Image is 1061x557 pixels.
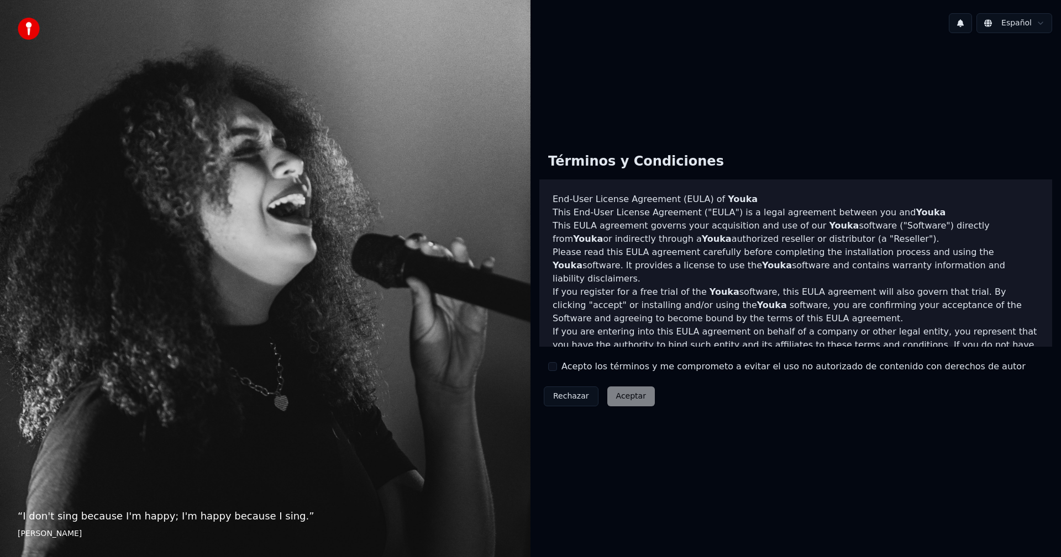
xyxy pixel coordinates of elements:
[561,360,1026,373] label: Acepto los términos y me comprometo a evitar el uso no autorizado de contenido con derechos de autor
[553,260,582,270] span: Youka
[916,207,946,218] span: Youka
[728,194,758,204] span: Youka
[762,260,792,270] span: Youka
[539,144,733,179] div: Términos y Condiciones
[544,386,598,406] button: Rechazar
[553,193,1039,206] h3: End-User License Agreement (EULA) of
[18,508,513,524] p: “ I don't sing because I'm happy; I'm happy because I sing. ”
[710,287,739,297] span: Youka
[18,18,40,40] img: youka
[702,234,732,244] span: Youka
[573,234,603,244] span: Youka
[553,219,1039,246] p: This EULA agreement governs your acquisition and use of our software ("Software") directly from o...
[18,528,513,539] footer: [PERSON_NAME]
[553,246,1039,285] p: Please read this EULA agreement carefully before completing the installation process and using th...
[553,285,1039,325] p: If you register for a free trial of the software, this EULA agreement will also govern that trial...
[553,206,1039,219] p: This End-User License Agreement ("EULA") is a legal agreement between you and
[553,325,1039,378] p: If you are entering into this EULA agreement on behalf of a company or other legal entity, you re...
[757,300,787,310] span: Youka
[829,220,859,231] span: Youka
